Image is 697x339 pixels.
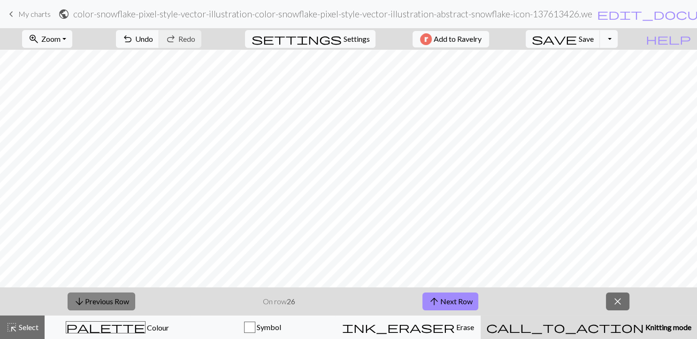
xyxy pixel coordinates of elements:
span: Select [17,323,38,331]
span: Zoom [41,34,61,43]
a: My charts [6,6,51,22]
button: Save [526,30,600,48]
span: close [612,295,623,308]
span: Save [579,34,594,43]
span: highlight_alt [6,321,17,334]
span: ink_eraser [342,321,455,334]
button: Colour [45,316,190,339]
span: Colour [146,323,169,332]
button: Undo [116,30,160,48]
span: settings [251,32,341,46]
span: zoom_in [28,32,39,46]
span: call_to_action [486,321,644,334]
button: Add to Ravelry [413,31,489,47]
span: save [532,32,577,46]
button: Symbol [190,316,336,339]
button: Previous Row [68,293,135,310]
span: My charts [18,9,51,18]
img: Ravelry [420,33,432,45]
span: arrow_downward [74,295,85,308]
i: Settings [251,33,341,45]
button: Zoom [22,30,72,48]
span: Add to Ravelry [434,33,482,45]
button: Knitting mode [481,316,697,339]
span: Symbol [255,323,281,331]
span: Erase [455,323,474,331]
h2: color-snowflake-pixel-style-vector-illustration-color-snowflake-pixel-style-vector-illustration-a... [73,8,593,19]
span: keyboard_arrow_left [6,8,17,21]
button: Erase [335,316,481,339]
p: On row [263,296,295,307]
span: arrow_upward [429,295,440,308]
span: undo [122,32,133,46]
span: Settings [343,33,369,45]
strong: 26 [287,297,295,306]
span: help [646,32,691,46]
span: palette [66,321,145,334]
button: SettingsSettings [245,30,375,48]
span: public [58,8,69,21]
span: Knitting mode [644,323,691,331]
span: Undo [135,34,153,43]
button: Next Row [422,293,478,310]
